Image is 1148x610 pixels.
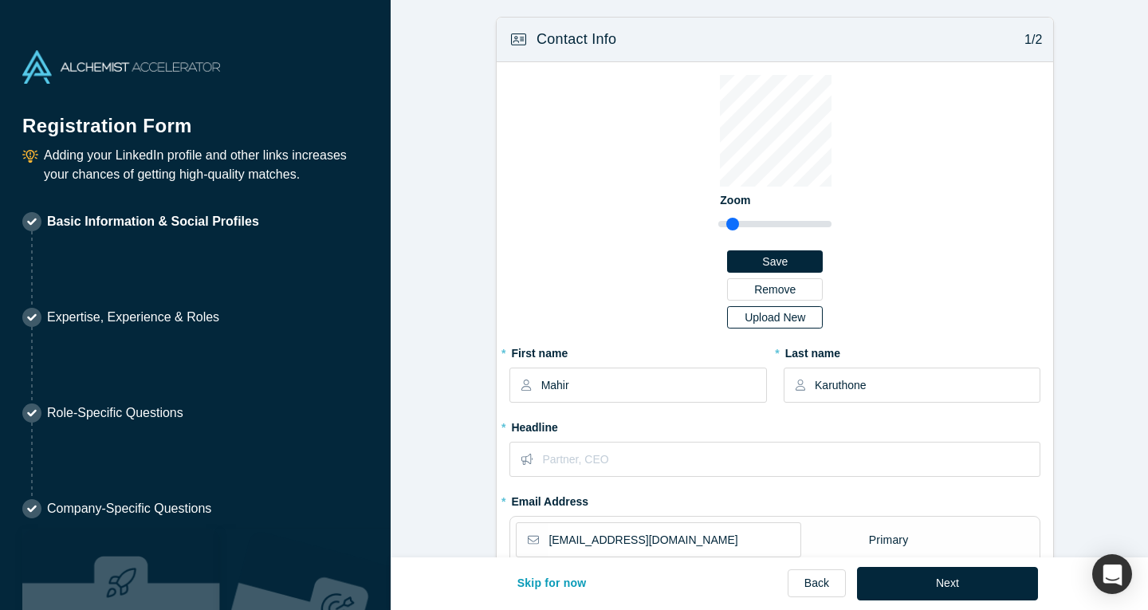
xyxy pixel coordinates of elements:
[718,187,832,209] label: Zoom
[47,308,219,327] p: Expertise, Experience & Roles
[22,95,368,140] h1: Registration Form
[857,567,1038,600] button: Next
[868,526,910,554] div: Primary
[727,250,823,273] button: Save
[738,312,812,323] div: Upload New
[788,569,846,597] a: Back
[537,29,616,50] h3: Contact Info
[501,567,603,600] button: Skip for now
[47,499,211,518] p: Company-Specific Questions
[1016,30,1043,49] p: 1/2
[509,340,766,362] label: First name
[542,443,1039,476] input: Partner, CEO
[47,212,259,231] p: Basic Information & Social Profiles
[47,403,183,423] p: Role-Specific Questions
[727,278,823,301] button: Remove
[509,488,588,510] label: Email Address
[44,146,368,184] p: Adding your LinkedIn profile and other links increases your chances of getting high-quality matches.
[784,340,1040,362] label: Last name
[509,414,1040,436] label: Headline
[22,50,220,84] img: Alchemist Accelerator Logo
